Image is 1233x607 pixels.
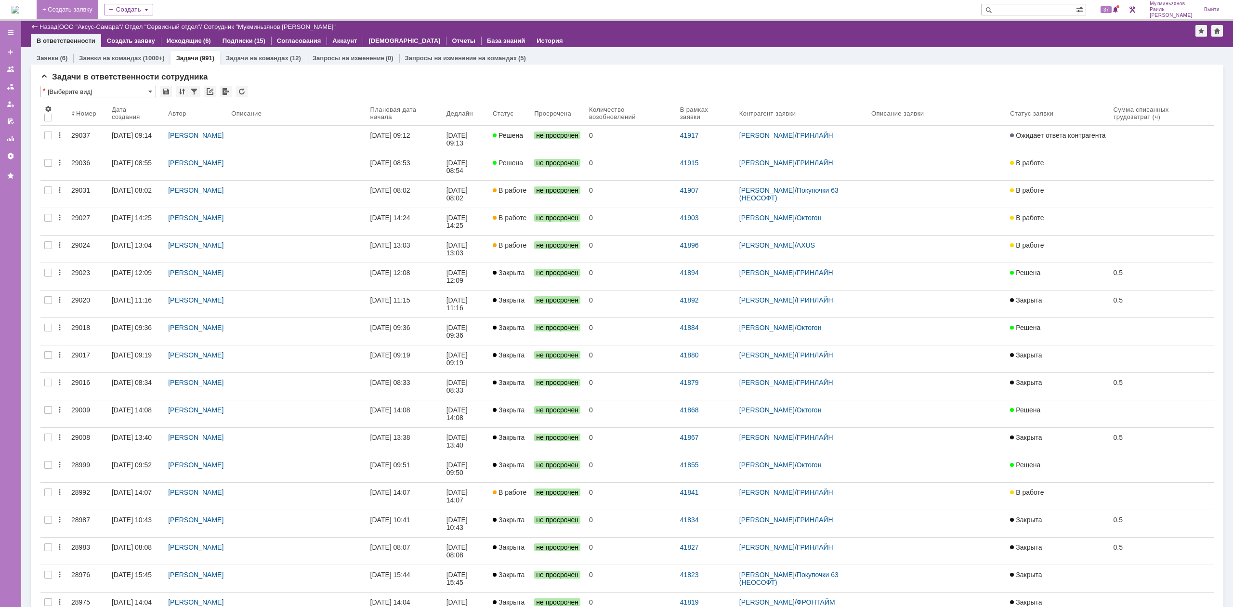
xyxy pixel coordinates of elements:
div: [DATE] 08:33 [446,379,470,394]
a: 41868 [680,406,699,414]
a: Подписки [223,37,253,44]
a: не просрочен [530,208,585,235]
div: [DATE] 08:34 [112,379,152,386]
a: 0.5 [1110,373,1214,400]
a: 41907 [680,186,699,194]
div: Статус [493,110,513,117]
a: 29023 [67,263,108,290]
div: [DATE] 12:08 [370,269,410,277]
a: Октогон [797,324,822,331]
a: 41884 [680,324,699,331]
div: 29018 [71,324,104,331]
span: В работе [493,214,526,222]
a: не просрочен [530,153,585,180]
a: Задачи на командах [226,54,289,62]
a: [DATE] 11:16 [443,290,489,317]
a: 0 [585,400,676,427]
a: не просрочен [530,181,585,208]
a: [DATE] 14:25 [108,208,164,235]
a: Покупочки 63 (НЕОСОФТ) [739,186,840,202]
a: [PERSON_NAME] [168,406,223,414]
div: [DATE] 14:25 [446,214,470,229]
a: [DATE] 12:08 [367,263,443,290]
a: Заявки на командах [79,54,141,62]
a: [DATE] 14:25 [443,208,489,235]
span: Закрыта [1010,351,1042,359]
a: Закрыта [489,318,530,345]
div: 0.5 [1114,296,1210,304]
a: Закрыта [1006,428,1109,455]
div: [DATE] 09:13 [446,132,470,147]
div: [DATE] 08:02 [370,186,410,194]
a: Закрыта [489,263,530,290]
a: [DATE] 09:19 [108,345,164,372]
span: В работе [493,186,526,194]
a: [PERSON_NAME] [739,186,795,194]
a: ООО "Аксус-Самара" [59,23,121,30]
a: 41880 [680,351,699,359]
div: 29023 [71,269,104,277]
a: 29009 [67,400,108,427]
a: Октогон [797,214,822,222]
div: [DATE] 14:08 [446,406,470,422]
a: Заявки на командах [3,62,18,77]
span: не просрочен [534,379,580,386]
div: [DATE] 14:08 [112,406,152,414]
a: Закрыта [1006,373,1109,400]
a: Перейти на домашнюю страницу [12,6,19,13]
span: не просрочен [534,159,580,167]
a: В работе [489,208,530,235]
div: [DATE] 08:33 [370,379,410,386]
a: [DATE] 14:08 [443,400,489,427]
a: [DATE] 08:33 [367,373,443,400]
a: 0.5 [1110,263,1214,290]
div: 0.5 [1114,269,1210,277]
a: [DATE] 14:08 [367,400,443,427]
a: [PERSON_NAME] [739,351,795,359]
a: Отдел "Сервисный отдел" [125,23,200,30]
div: 0.5 [1114,379,1210,386]
div: Количество возобновлений [589,106,665,120]
div: 0 [589,379,672,386]
a: не просрочен [530,373,585,400]
a: 41892 [680,296,699,304]
span: Решена [1010,406,1040,414]
a: [DATE] 14:24 [367,208,443,235]
a: Решена [1006,400,1109,427]
div: 29036 [71,159,104,167]
th: Контрагент заявки [735,101,867,126]
a: 29017 [67,345,108,372]
a: 29020 [67,290,108,317]
div: Сохранить вид [160,86,172,97]
div: 0 [589,324,672,331]
a: [PERSON_NAME] [739,406,795,414]
a: [PERSON_NAME] [739,132,795,139]
a: [DATE] 08:34 [108,373,164,400]
div: [DATE] 09:12 [370,132,410,139]
a: Перейти в интерфейс администратора [1127,4,1138,15]
a: [PERSON_NAME] [739,324,795,331]
a: Закрыта [489,400,530,427]
a: 29037 [67,126,108,153]
div: [DATE] 09:36 [370,324,410,331]
a: [DATE] 09:13 [443,126,489,153]
a: В работе [1006,181,1109,208]
a: В работе [489,236,530,263]
span: В работе [1010,186,1044,194]
div: Контрагент заявки [739,110,796,117]
span: В работе [1010,159,1044,167]
span: не просрочен [534,132,580,139]
span: Раиль [1150,7,1193,13]
a: 0.5 [1110,290,1214,317]
a: ГРИНЛАЙН [797,132,833,139]
a: Октогон [797,406,822,414]
a: Запросы на изменение [313,54,384,62]
a: Закрыта [1006,345,1109,372]
a: История [537,37,563,44]
a: Закрыта [1006,290,1109,317]
a: Мои согласования [3,114,18,129]
div: 0 [589,296,672,304]
a: В работе [1006,208,1109,235]
a: [DATE] 13:40 [108,428,164,455]
a: Заявки [37,54,58,62]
